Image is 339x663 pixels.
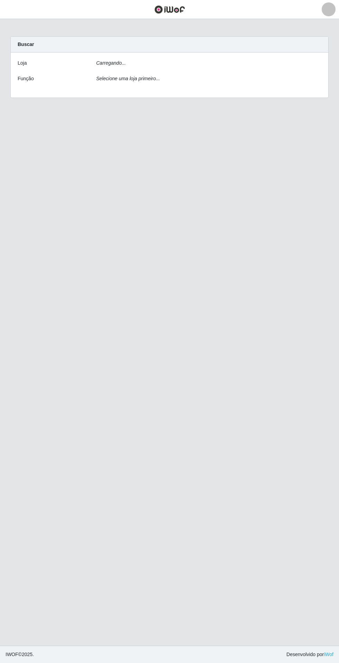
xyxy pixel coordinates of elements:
[286,651,333,658] span: Desenvolvido por
[324,652,333,657] a: iWof
[154,5,185,14] img: CoreUI Logo
[18,42,34,47] strong: Buscar
[6,652,18,657] span: IWOF
[6,651,34,658] span: © 2025 .
[18,75,34,82] label: Função
[18,59,27,67] label: Loja
[96,60,126,66] i: Carregando...
[96,76,160,81] i: Selecione uma loja primeiro...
